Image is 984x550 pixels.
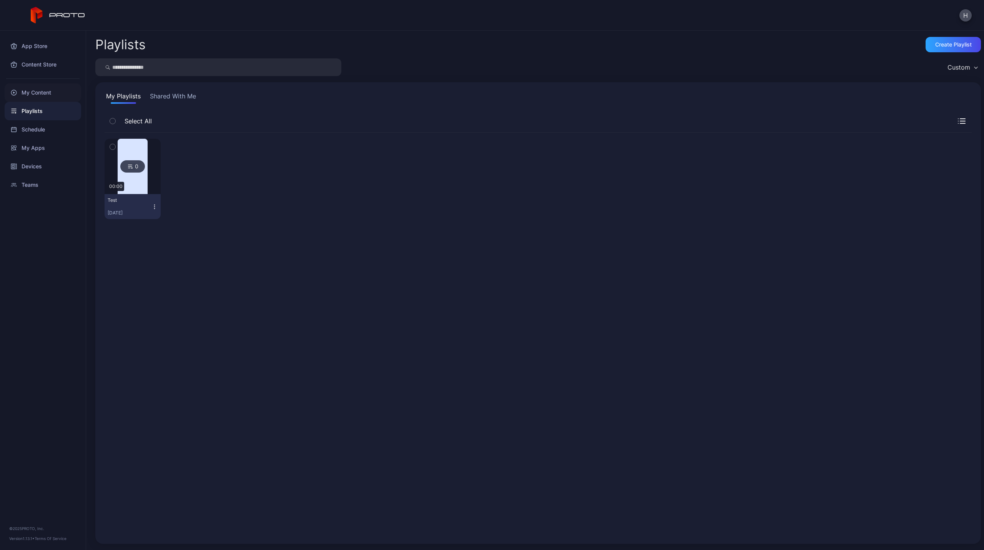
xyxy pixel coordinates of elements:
a: Devices [5,157,81,176]
span: Version 1.13.1 • [9,536,35,541]
div: Test [108,197,150,203]
button: Test[DATE] [105,194,161,219]
a: Teams [5,176,81,194]
a: My Content [5,83,81,102]
button: Shared With Me [148,91,198,104]
button: H [959,9,972,22]
div: 00:00 [108,182,124,191]
a: App Store [5,37,81,55]
div: © 2025 PROTO, Inc. [9,525,76,532]
div: 0 [120,160,145,173]
a: Schedule [5,120,81,139]
button: My Playlists [105,91,142,104]
a: Terms Of Service [35,536,66,541]
h2: Playlists [95,38,146,52]
a: Playlists [5,102,81,120]
button: Custom [944,58,981,76]
button: Create Playlist [926,37,981,52]
div: Create Playlist [935,42,972,48]
div: [DATE] [108,210,151,216]
span: Select All [121,116,152,126]
div: Custom [947,63,970,71]
a: My Apps [5,139,81,157]
a: Content Store [5,55,81,74]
